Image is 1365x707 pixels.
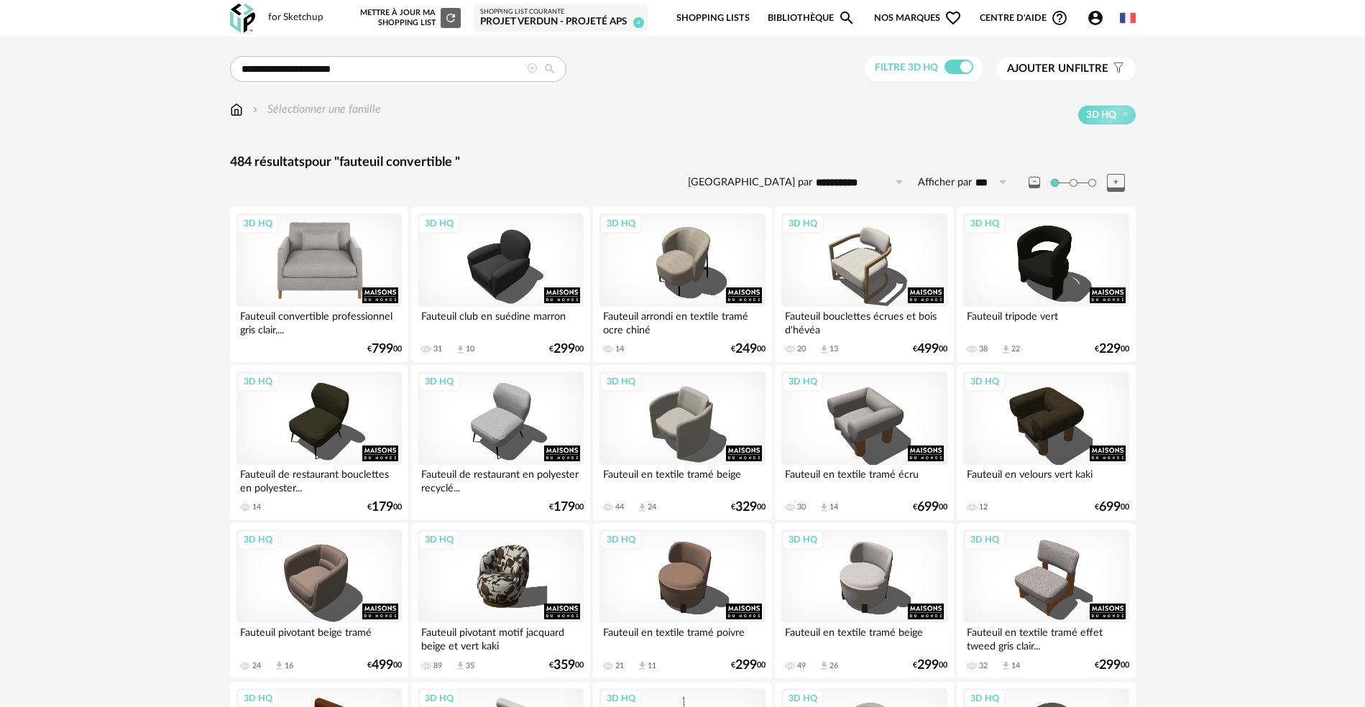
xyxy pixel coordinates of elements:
div: 14 [1011,661,1020,671]
div: 38 [979,344,988,354]
div: 10 [466,344,474,354]
img: svg+xml;base64,PHN2ZyB3aWR0aD0iMTYiIGhlaWdodD0iMTciIHZpZXdCb3g9IjAgMCAxNiAxNyIgZmlsbD0ibm9uZSIgeG... [230,101,243,118]
div: 14 [252,502,261,512]
div: 484 résultats [230,154,1136,171]
span: Refresh icon [444,14,457,22]
div: 3D HQ [782,530,824,549]
a: Shopping List courante Projet Verdun - Projeté APS 4 [480,8,641,29]
span: 499 [917,344,939,354]
div: 3D HQ [237,530,279,549]
span: 299 [553,344,575,354]
div: 3D HQ [237,372,279,391]
div: 21 [615,661,624,671]
span: Nos marques [874,1,962,35]
span: 4 [633,17,644,28]
span: Download icon [1001,344,1011,355]
div: Fauteuil en textile tramé effet tweed gris clair... [963,623,1129,652]
span: Heart Outline icon [945,9,962,27]
div: € 00 [367,502,402,512]
span: Download icon [1001,660,1011,671]
a: 3D HQ Fauteuil convertible professionnel gris clair,... €79900 [230,207,408,362]
a: 3D HQ Fauteuil en textile tramé effet tweed gris clair... 32 Download icon 14 €29900 [957,523,1135,678]
div: 3D HQ [600,214,642,233]
div: 3D HQ [418,372,460,391]
label: Afficher par [918,176,972,190]
div: 3D HQ [964,372,1006,391]
span: 229 [1099,344,1121,354]
div: € 00 [1095,502,1129,512]
span: Download icon [455,344,466,355]
span: 329 [735,502,757,512]
span: 179 [372,502,393,512]
img: fr [1120,10,1136,26]
div: Fauteuil en textile tramé beige [781,623,947,652]
div: 14 [829,502,838,512]
div: 3D HQ [782,214,824,233]
div: € 00 [913,660,947,670]
span: 359 [553,660,575,670]
div: Fauteuil en textile tramé beige [599,465,765,494]
span: Download icon [637,502,648,513]
div: 44 [615,502,624,512]
div: 3D HQ [237,214,279,233]
div: for Sketchup [268,11,323,24]
div: 16 [285,661,293,671]
img: OXP [230,4,255,33]
span: Download icon [274,660,285,671]
span: 699 [1099,502,1121,512]
img: svg+xml;base64,PHN2ZyB3aWR0aD0iMTYiIGhlaWdodD0iMTYiIHZpZXdCb3g9IjAgMCAxNiAxNiIgZmlsbD0ibm9uZSIgeG... [249,101,261,118]
div: Projet Verdun - Projeté APS [480,16,641,29]
div: 24 [648,502,656,512]
a: 3D HQ Fauteuil en textile tramé écru 30 Download icon 14 €69900 [775,365,953,520]
div: 3D HQ [964,530,1006,549]
a: 3D HQ Fauteuil club en suédine marron 31 Download icon 10 €29900 [411,207,589,362]
div: 49 [797,661,806,671]
div: € 00 [549,344,584,354]
span: Download icon [637,660,648,671]
div: Fauteuil bouclettes écrues et bois d'hévéa [781,307,947,336]
span: 179 [553,502,575,512]
span: Ajouter un [1007,63,1075,74]
div: Fauteuil de restaurant en polyester recyclé... [418,465,583,494]
span: 299 [1099,660,1121,670]
span: Download icon [819,344,829,355]
span: Magnify icon [838,9,855,27]
div: Shopping List courante [480,8,641,17]
div: 30 [797,502,806,512]
span: Download icon [819,660,829,671]
span: Help Circle Outline icon [1051,9,1068,27]
div: 3D HQ [600,530,642,549]
span: Filter icon [1108,62,1125,76]
div: € 00 [549,502,584,512]
div: € 00 [549,660,584,670]
a: 3D HQ Fauteuil en textile tramé poivre 21 Download icon 11 €29900 [593,523,771,678]
span: Download icon [455,660,466,671]
a: 3D HQ Fauteuil pivotant motif jacquard beige et vert kaki 89 Download icon 35 €35900 [411,523,589,678]
a: 3D HQ Fauteuil en textile tramé beige 44 Download icon 24 €32900 [593,365,771,520]
div: 3D HQ [418,214,460,233]
a: 3D HQ Fauteuil de restaurant bouclettes en polyester... 14 €17900 [230,365,408,520]
a: 3D HQ Fauteuil en textile tramé beige 49 Download icon 26 €29900 [775,523,953,678]
div: € 00 [731,660,766,670]
div: 3D HQ [964,214,1006,233]
label: [GEOGRAPHIC_DATA] par [688,176,812,190]
div: Fauteuil convertible professionnel gris clair,... [236,307,402,336]
a: 3D HQ Fauteuil arrondi en textile tramé ocre chiné 14 €24900 [593,207,771,362]
div: 20 [797,344,806,354]
span: Filtre 3D HQ [875,63,938,73]
span: Account Circle icon [1087,9,1111,27]
a: 3D HQ Fauteuil bouclettes écrues et bois d'hévéa 20 Download icon 13 €49900 [775,207,953,362]
div: 12 [979,502,988,512]
span: 699 [917,502,939,512]
a: Shopping Lists [676,1,750,35]
span: 249 [735,344,757,354]
span: Centre d'aideHelp Circle Outline icon [980,9,1068,27]
div: 32 [979,661,988,671]
div: Fauteuil pivotant beige tramé [236,623,402,652]
div: Fauteuil arrondi en textile tramé ocre chiné [599,307,765,336]
span: Account Circle icon [1087,9,1104,27]
a: 3D HQ Fauteuil tripode vert 38 Download icon 22 €22900 [957,207,1135,362]
a: 3D HQ Fauteuil de restaurant en polyester recyclé... €17900 [411,365,589,520]
div: 22 [1011,344,1020,354]
div: 3D HQ [782,372,824,391]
